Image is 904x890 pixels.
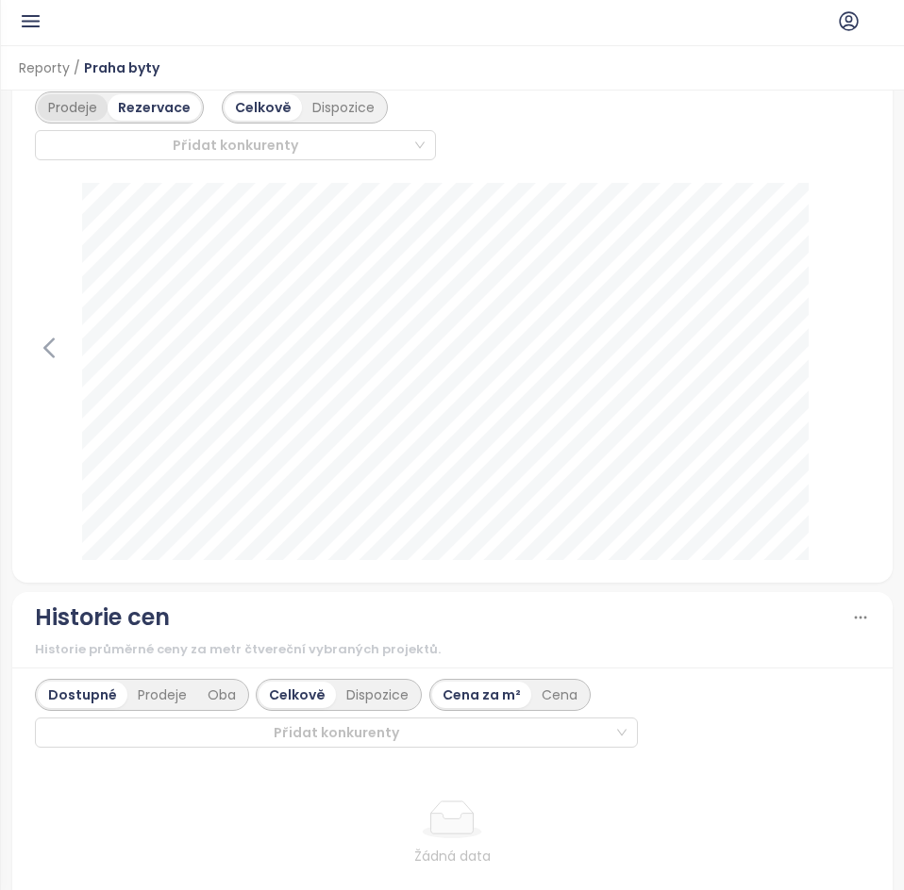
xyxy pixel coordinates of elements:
[225,94,302,121] div: Celkově
[197,682,246,708] div: Oba
[259,682,336,708] div: Celkově
[35,640,870,659] div: Historie průměrné ceny za metr čtvereční vybraných projektů.
[35,600,170,635] div: Historie cen
[302,94,385,121] div: Dispozice
[38,94,108,121] div: Prodeje
[19,51,70,85] span: Reporty
[74,51,80,85] span: /
[108,94,201,121] div: Rezervace
[84,51,159,85] span: Praha byty
[531,682,588,708] div: Cena
[336,682,419,708] div: Dispozice
[90,846,815,866] div: Žádná data
[127,682,197,708] div: Prodeje
[38,682,127,708] div: Dostupné
[432,682,531,708] div: Cena za m²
